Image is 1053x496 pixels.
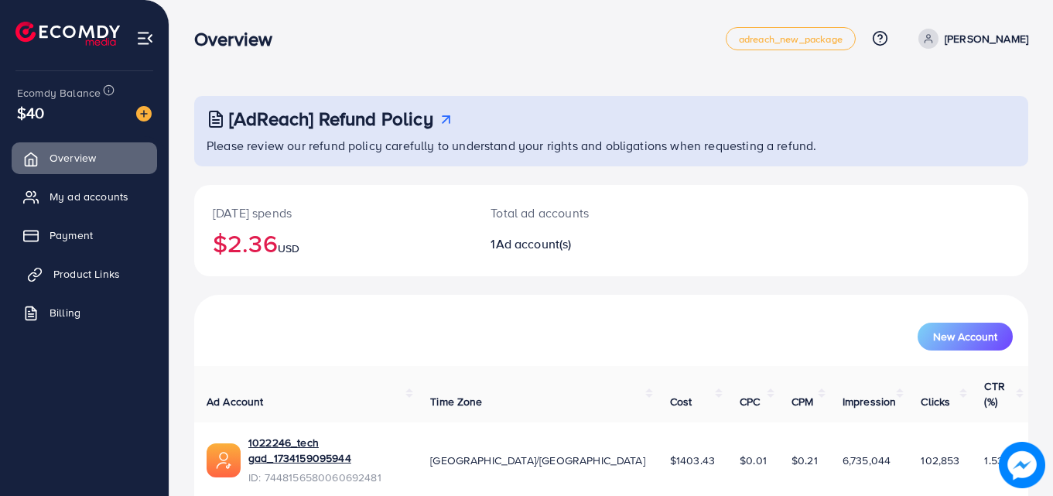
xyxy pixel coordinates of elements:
[207,443,241,477] img: ic-ads-acc.e4c84228.svg
[670,394,692,409] span: Cost
[791,394,813,409] span: CPM
[12,220,157,251] a: Payment
[50,189,128,204] span: My ad accounts
[278,241,299,256] span: USD
[912,29,1028,49] a: [PERSON_NAME]
[12,258,157,289] a: Product Links
[12,181,157,212] a: My ad accounts
[491,237,662,251] h2: 1
[213,204,453,222] p: [DATE] spends
[918,323,1013,351] button: New Account
[921,394,950,409] span: Clicks
[843,453,891,468] span: 6,735,044
[53,266,120,282] span: Product Links
[430,394,482,409] span: Time Zone
[136,106,152,121] img: image
[12,297,157,328] a: Billing
[843,394,897,409] span: Impression
[999,442,1044,487] img: image
[194,28,285,50] h3: Overview
[207,394,264,409] span: Ad Account
[791,453,818,468] span: $0.21
[136,29,154,47] img: menu
[945,29,1028,48] p: [PERSON_NAME]
[17,101,44,124] span: $40
[670,453,715,468] span: $1403.43
[213,228,453,258] h2: $2.36
[933,331,997,342] span: New Account
[207,136,1019,155] p: Please review our refund policy carefully to understand your rights and obligations when requesti...
[430,453,645,468] span: [GEOGRAPHIC_DATA]/[GEOGRAPHIC_DATA]
[739,34,843,44] span: adreach_new_package
[740,453,767,468] span: $0.01
[248,435,405,467] a: 1022246_tech gad_1734159095944
[50,150,96,166] span: Overview
[740,394,760,409] span: CPC
[921,453,959,468] span: 102,853
[15,22,120,46] img: logo
[496,235,572,252] span: Ad account(s)
[984,453,1003,468] span: 1.53
[17,85,101,101] span: Ecomdy Balance
[491,204,662,222] p: Total ad accounts
[726,27,856,50] a: adreach_new_package
[229,108,433,130] h3: [AdReach] Refund Policy
[984,378,1004,409] span: CTR (%)
[50,227,93,243] span: Payment
[12,142,157,173] a: Overview
[50,305,80,320] span: Billing
[248,470,405,485] span: ID: 7448156580060692481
